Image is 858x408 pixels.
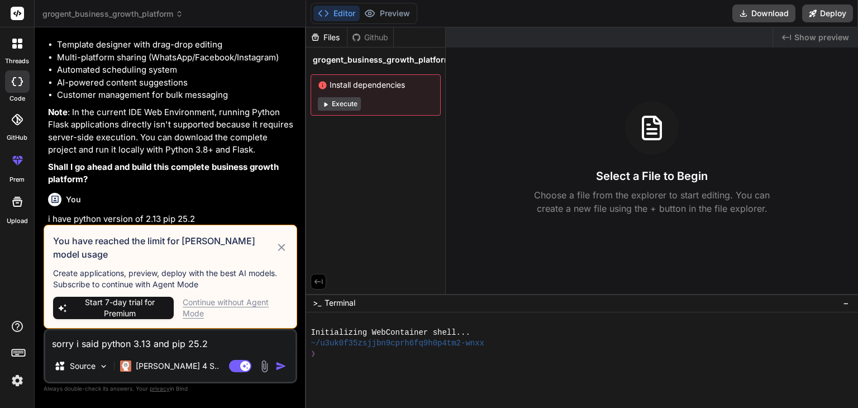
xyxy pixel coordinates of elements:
p: Create applications, preview, deploy with the best AI models. Subscribe to continue with Agent Mode [53,268,288,290]
img: Pick Models [99,362,108,371]
label: threads [5,56,29,66]
h6: You [66,194,81,205]
img: Claude 4 Sonnet [120,360,131,372]
p: Choose a file from the explorer to start editing. You can create a new file using the + button in... [527,188,777,215]
button: Download [732,4,795,22]
textarea: sorry i said python 3.13 and pip 25.2 [45,330,295,350]
span: Start 7-day trial for Premium [70,297,169,319]
p: Source [70,360,96,372]
div: Continue without Agent Mode [183,297,288,319]
label: prem [9,175,25,184]
p: i have python version of 2.13 pip 25.2 [48,213,295,226]
span: privacy [150,385,170,392]
strong: Note [48,107,68,117]
label: Upload [7,216,28,226]
p: : In the current IDE Web Environment, running Python Flask applications directly isn't supported ... [48,106,295,156]
li: Customer management for bulk messaging [57,89,295,102]
img: attachment [258,360,271,373]
img: icon [275,360,287,372]
li: AI-powered content suggestions [57,77,295,89]
button: Preview [360,6,414,21]
button: Editor [313,6,360,21]
button: − [841,294,851,312]
h3: You have reached the limit for [PERSON_NAME] model usage [53,234,275,261]
span: Initializing WebContainer shell... [311,328,470,338]
div: Files [306,32,347,43]
button: Start 7-day trial for Premium [53,297,174,319]
label: GitHub [7,133,27,143]
div: Github [347,32,393,43]
span: Show preview [794,32,849,43]
span: grogent_business_growth_platform [42,8,183,20]
span: >_ [313,297,321,309]
img: settings [8,371,27,390]
p: [PERSON_NAME] 4 S.. [136,360,219,372]
li: Template designer with drag-drop editing [57,39,295,51]
strong: Shall I go ahead and build this complete business growth platform? [48,162,281,185]
h3: Select a File to Begin [596,168,708,184]
span: − [843,297,849,309]
label: code [9,94,25,103]
span: grogent_business_growth_platform [313,54,451,65]
p: Always double-check its answers. Your in Bind [44,383,297,394]
li: Automated scheduling system [57,64,295,77]
button: Execute [318,97,361,111]
button: Deploy [802,4,853,22]
span: ❯ [311,349,316,359]
span: Install dependencies [318,79,433,91]
span: ~/u3uk0f35zsjjbn9cprh6fq9h0p4tm2-wnxx [311,338,484,349]
li: Multi-platform sharing (WhatsApp/Facebook/Instagram) [57,51,295,64]
span: Terminal [325,297,355,309]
